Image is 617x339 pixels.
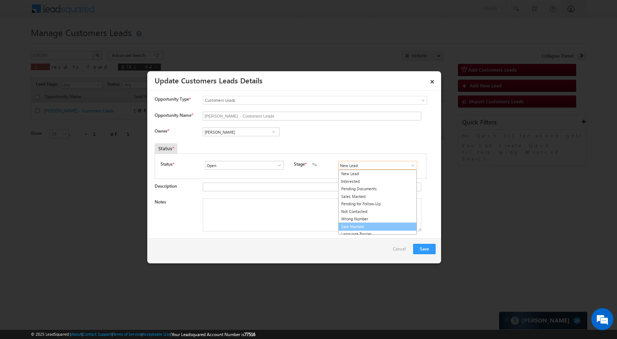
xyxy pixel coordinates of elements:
[338,223,417,231] a: Sale Marked
[142,332,170,336] a: Acceptable Use
[269,128,278,136] a: Show All Items
[273,162,282,169] a: Show All Items
[339,193,416,201] a: Sales Marked
[205,161,284,170] input: Type to Search
[155,199,166,205] label: Notes
[31,331,255,338] span: © 2025 LeadSquared | | | | |
[203,127,279,136] input: Type to Search
[83,332,112,336] a: Contact Support
[244,332,255,337] span: 77516
[155,143,177,154] div: Status
[339,178,416,185] a: Interested
[339,208,416,216] a: Not Contacted
[172,332,255,337] span: Your Leadsquared Account Number is
[38,39,123,48] div: Chat with us now
[339,200,416,208] a: Pending for Follow-Up
[155,183,177,189] label: Description
[203,96,427,105] a: Customers Leads
[426,74,439,87] a: ×
[406,162,415,169] a: Show All Items
[339,185,416,193] a: Pending Documents
[155,75,263,85] a: Update Customers Leads Details
[339,230,416,238] a: Language Barrier
[203,97,397,104] span: Customers Leads
[338,161,417,170] input: Type to Search
[12,39,31,48] img: d_60004797649_company_0_60004797649
[339,170,416,178] a: New Lead
[413,244,436,254] button: Save
[71,332,82,336] a: About
[155,112,193,118] label: Opportunity Name
[155,128,169,134] label: Owner
[393,244,409,258] a: Cancel
[10,68,134,220] textarea: Type your message and hit 'Enter'
[160,161,173,167] label: Status
[155,96,189,102] span: Opportunity Type
[113,332,141,336] a: Terms of Service
[294,161,305,167] label: Stage
[100,226,133,236] em: Start Chat
[339,215,416,223] a: Wrong Number
[120,4,138,21] div: Minimize live chat window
